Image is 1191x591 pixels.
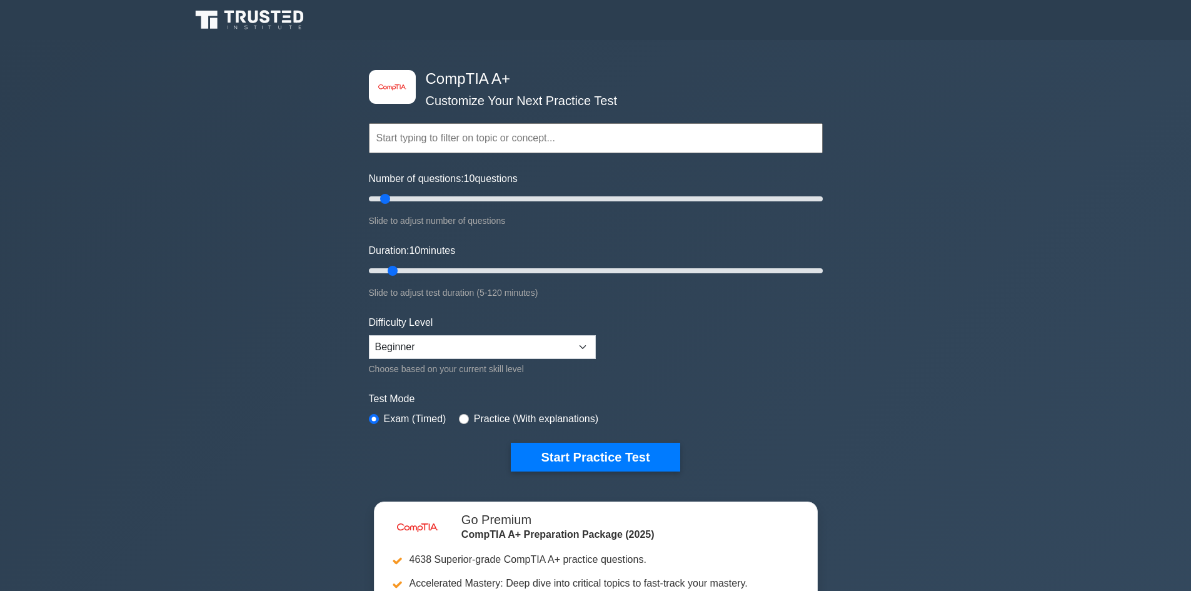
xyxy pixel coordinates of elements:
[421,70,761,88] h4: CompTIA A+
[384,412,446,427] label: Exam (Timed)
[369,315,433,330] label: Difficulty Level
[369,243,456,258] label: Duration: minutes
[369,361,596,376] div: Choose based on your current skill level
[511,443,680,472] button: Start Practice Test
[369,171,518,186] label: Number of questions: questions
[369,213,823,228] div: Slide to adjust number of questions
[464,173,475,184] span: 10
[369,123,823,153] input: Start typing to filter on topic or concept...
[369,285,823,300] div: Slide to adjust test duration (5-120 minutes)
[369,391,823,407] label: Test Mode
[474,412,598,427] label: Practice (With explanations)
[409,245,420,256] span: 10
